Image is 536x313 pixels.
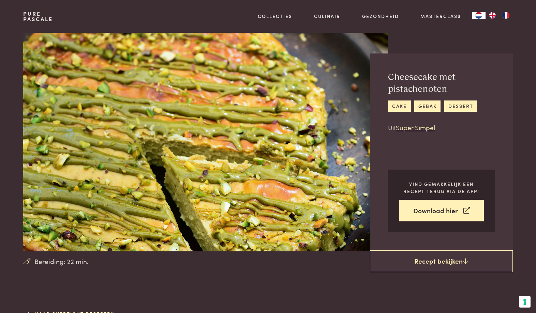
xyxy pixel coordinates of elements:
[472,12,486,19] a: NL
[23,11,53,22] a: PurePascale
[414,100,441,112] a: gebak
[519,296,531,308] button: Uw voorkeuren voor toestemming voor trackingtechnologieën
[486,12,499,19] a: EN
[388,100,411,112] a: cake
[472,12,513,19] aside: Language selected: Nederlands
[362,13,399,20] a: Gezondheid
[388,72,495,95] h2: Cheesecake met pistachenoten
[420,13,461,20] a: Masterclass
[34,256,89,266] span: Bereiding: 22 min.
[499,12,513,19] a: FR
[472,12,486,19] div: Language
[314,13,340,20] a: Culinair
[444,100,477,112] a: dessert
[23,33,388,251] img: Cheesecake met pistachenoten
[399,200,484,221] a: Download hier
[399,181,484,194] p: Vind gemakkelijk een recept terug via de app!
[396,123,435,132] a: Super Simpel
[370,250,513,272] a: Recept bekijken
[388,123,495,132] p: Uit
[486,12,513,19] ul: Language list
[258,13,292,20] a: Collecties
